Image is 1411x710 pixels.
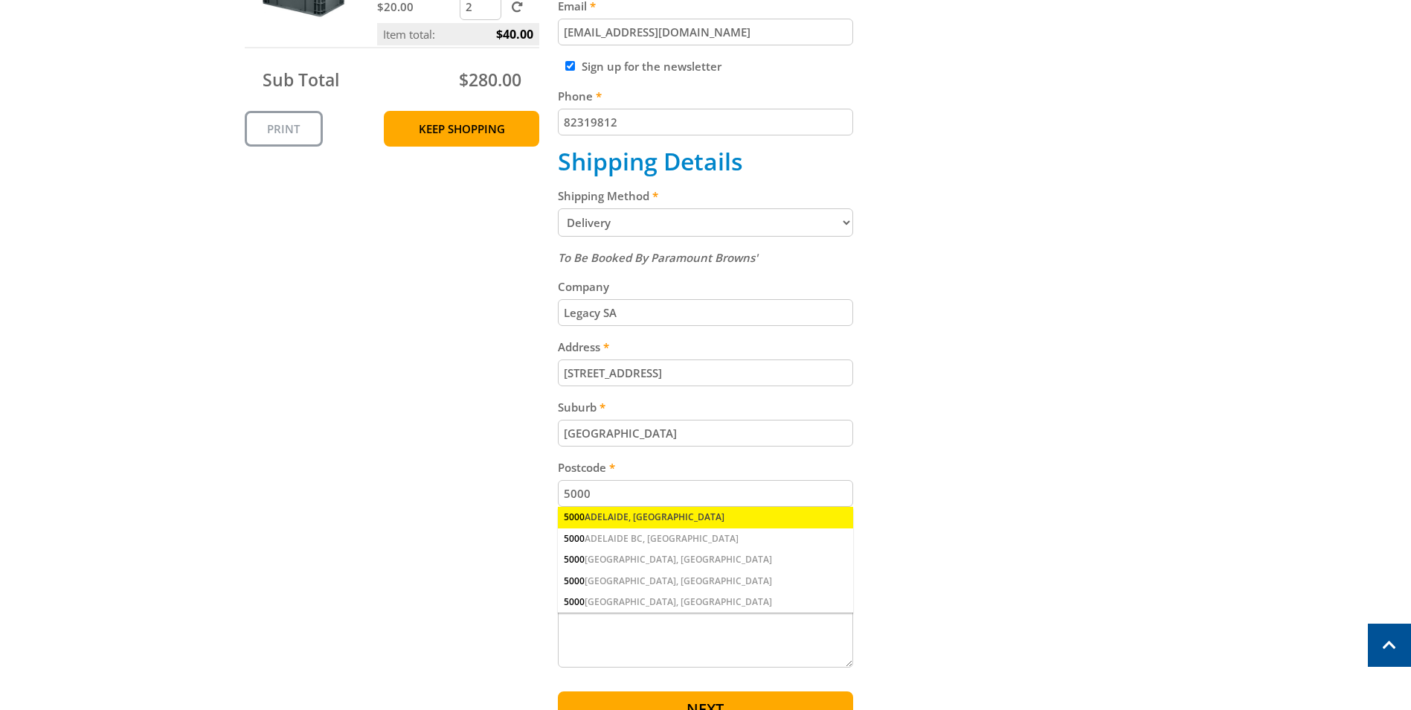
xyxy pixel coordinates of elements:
[558,109,853,135] input: Please enter your telephone number.
[558,549,853,570] div: [GEOGRAPHIC_DATA], [GEOGRAPHIC_DATA]
[558,87,853,105] label: Phone
[558,250,758,265] em: To Be Booked By Paramount Browns'
[564,575,585,587] span: 5000
[564,532,585,545] span: 5000
[564,553,585,566] span: 5000
[558,147,853,176] h2: Shipping Details
[558,338,853,356] label: Address
[558,458,853,476] label: Postcode
[263,68,339,92] span: Sub Total
[496,23,533,45] span: $40.00
[377,23,539,45] p: Item total:
[245,111,323,147] a: Print
[564,595,585,608] span: 5000
[558,187,853,205] label: Shipping Method
[558,571,853,592] div: [GEOGRAPHIC_DATA], [GEOGRAPHIC_DATA]
[558,592,853,613] div: [GEOGRAPHIC_DATA], [GEOGRAPHIC_DATA]
[384,111,539,147] a: Keep Shopping
[564,511,585,523] span: 5000
[558,528,853,549] div: ADELAIDE BC, [GEOGRAPHIC_DATA]
[558,19,853,45] input: Please enter your email address.
[558,208,853,237] select: Please select a shipping method.
[459,68,521,92] span: $280.00
[558,278,853,295] label: Company
[558,359,853,386] input: Please enter your address.
[558,398,853,416] label: Suburb
[582,59,721,74] label: Sign up for the newsletter
[558,480,853,507] input: Please enter your postcode.
[558,420,853,447] input: Please enter your suburb.
[558,507,853,528] div: ADELAIDE, [GEOGRAPHIC_DATA]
